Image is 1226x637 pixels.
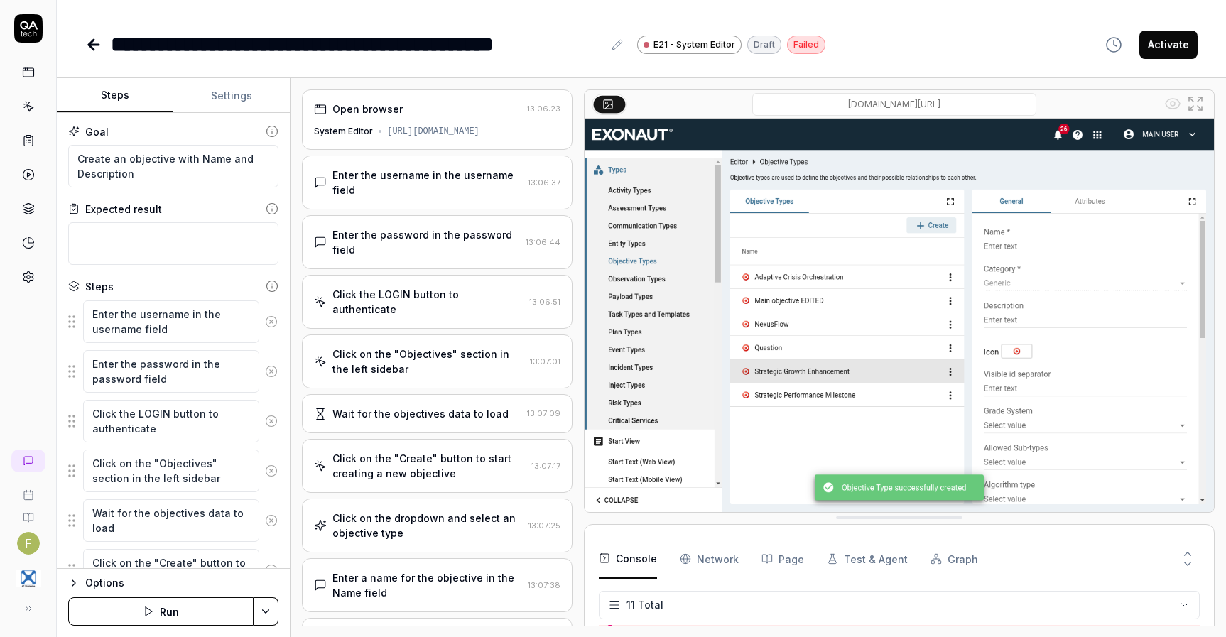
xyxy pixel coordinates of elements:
[528,521,560,530] time: 13:07:25
[332,287,524,317] div: Click the LOGIN button to authenticate
[85,202,162,217] div: Expected result
[332,451,526,481] div: Click on the "Create" button to start creating a new objective
[85,575,278,592] div: Options
[332,347,524,376] div: Click on the "Objectives" section in the left sidebar
[17,532,40,555] button: F
[1139,31,1198,59] button: Activate
[259,407,283,435] button: Remove step
[332,227,520,257] div: Enter the password in the password field
[11,450,45,472] a: New conversation
[761,539,804,579] button: Page
[332,570,522,600] div: Enter a name for the objective in the Name field
[332,511,523,540] div: Click on the dropdown and select an objective type
[528,580,560,590] time: 13:07:38
[527,408,560,418] time: 13:07:09
[68,597,254,626] button: Run
[529,297,560,307] time: 13:06:51
[526,237,560,247] time: 13:06:44
[68,548,278,592] div: Suggestions
[599,539,657,579] button: Console
[68,399,278,443] div: Suggestions
[85,279,114,294] div: Steps
[259,357,283,386] button: Remove step
[16,566,41,592] img: 4C Strategies Logo
[173,79,290,113] button: Settings
[637,35,742,54] a: E21 - System Editor
[68,349,278,393] div: Suggestions
[747,36,781,54] div: Draft
[931,539,978,579] button: Graph
[1184,92,1207,115] button: Open in full screen
[1097,31,1131,59] button: View version history
[653,38,735,51] span: E21 - System Editor
[680,539,739,579] button: Network
[387,125,479,138] div: [URL][DOMAIN_NAME]
[6,478,50,501] a: Book a call with us
[57,79,173,113] button: Steps
[68,300,278,344] div: Suggestions
[332,406,509,421] div: Wait for the objectives data to load
[527,104,560,114] time: 13:06:23
[68,499,278,543] div: Suggestions
[787,36,825,54] div: Failed
[259,506,283,535] button: Remove step
[6,501,50,523] a: Documentation
[68,449,278,493] div: Suggestions
[827,539,908,579] button: Test & Agent
[85,124,109,139] div: Goal
[259,556,283,584] button: Remove step
[528,178,560,187] time: 13:06:37
[1161,92,1184,115] button: Show all interative elements
[332,102,403,116] div: Open browser
[531,461,560,471] time: 13:07:17
[6,555,50,594] button: 4C Strategies Logo
[332,168,522,197] div: Enter the username in the username field
[259,457,283,485] button: Remove step
[68,575,278,592] button: Options
[585,119,1214,512] img: Screenshot
[530,356,560,366] time: 13:07:01
[259,307,283,336] button: Remove step
[314,125,373,138] div: System Editor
